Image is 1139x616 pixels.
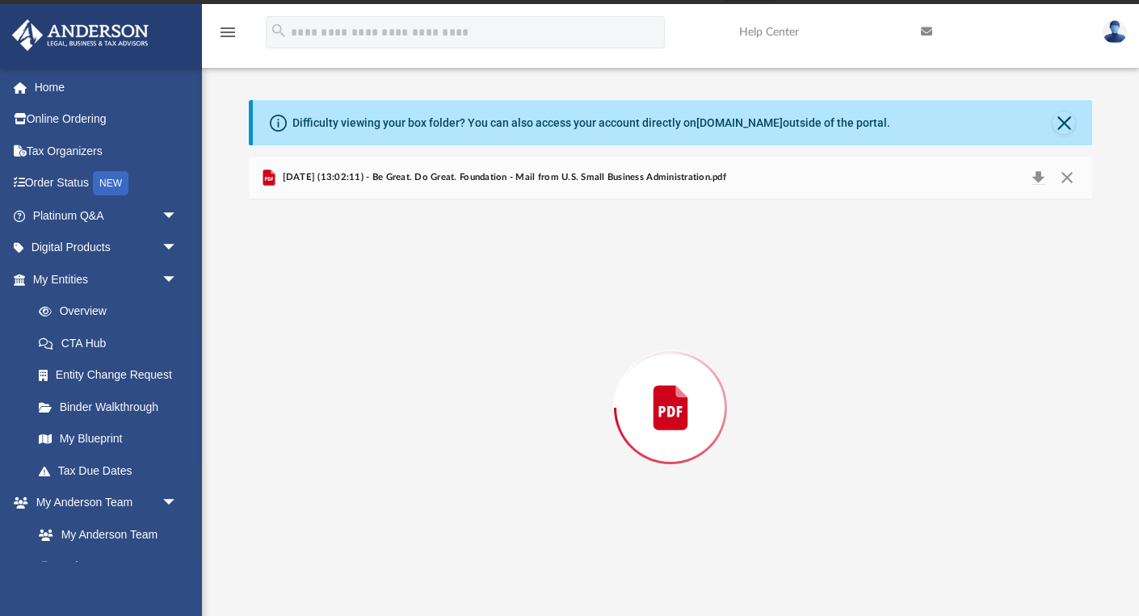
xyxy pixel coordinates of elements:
a: Online Ordering [11,103,202,136]
a: Anderson System [23,551,194,583]
a: Tax Organizers [11,135,202,167]
button: Download [1023,166,1053,189]
img: User Pic [1103,20,1127,44]
a: Binder Walkthrough [23,391,202,423]
span: [DATE] (13:02:11) - Be Great. Do Great. Foundation - Mail from U.S. Small Business Administration... [279,170,726,185]
a: Home [11,71,202,103]
a: Tax Due Dates [23,455,202,487]
a: My Anderson Teamarrow_drop_down [11,487,194,519]
a: Entity Change Request [23,359,202,392]
div: Preview [249,157,1092,616]
a: My Entitiesarrow_drop_down [11,263,202,295]
a: Overview [23,295,202,328]
a: [DOMAIN_NAME] [696,116,783,129]
i: menu [218,23,237,42]
div: NEW [93,171,128,195]
span: arrow_drop_down [162,263,194,296]
a: Order StatusNEW [11,167,202,200]
i: search [270,22,288,40]
div: Difficulty viewing your box folder? You can also access your account directly on outside of the p... [292,115,890,132]
a: My Anderson Team [23,518,186,551]
span: arrow_drop_down [162,232,194,265]
a: My Blueprint [23,423,194,455]
a: CTA Hub [23,327,202,359]
a: Digital Productsarrow_drop_down [11,232,202,264]
img: Anderson Advisors Platinum Portal [7,19,153,51]
a: menu [218,31,237,42]
a: Platinum Q&Aarrow_drop_down [11,199,202,232]
span: arrow_drop_down [162,487,194,520]
span: arrow_drop_down [162,199,194,233]
button: Close [1053,166,1082,189]
button: Close [1053,111,1075,134]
